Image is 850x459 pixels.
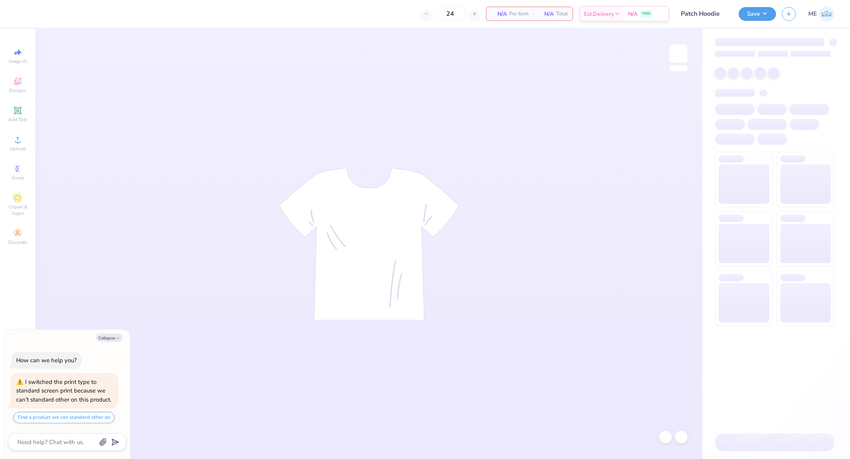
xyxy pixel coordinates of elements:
span: Clipart & logos [4,204,31,216]
span: Add Text [8,116,27,123]
span: Greek [12,175,24,181]
span: Total [556,10,568,18]
button: Collapse [96,334,122,342]
img: tee-skeleton.svg [279,168,459,321]
img: Maria Espena [819,6,834,22]
button: Save [739,7,776,21]
input: – – [435,7,466,21]
input: Untitled Design [675,6,733,22]
span: N/A [491,10,507,18]
span: Designs [9,87,26,94]
span: Decorate [8,239,27,245]
span: Per Item [509,10,528,18]
span: Image AI [9,58,27,65]
a: ME [808,6,834,22]
span: ME [808,9,817,18]
span: N/A [538,10,554,18]
span: Est. Delivery [584,10,614,18]
button: Find a product we can standard other on [13,412,115,423]
span: Upload [10,146,26,152]
span: FREE [642,11,650,17]
div: How can we help you? [16,356,77,364]
div: I switched the print type to standard screen print because we can’t standard other on this product. [16,378,111,404]
span: N/A [628,10,637,18]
